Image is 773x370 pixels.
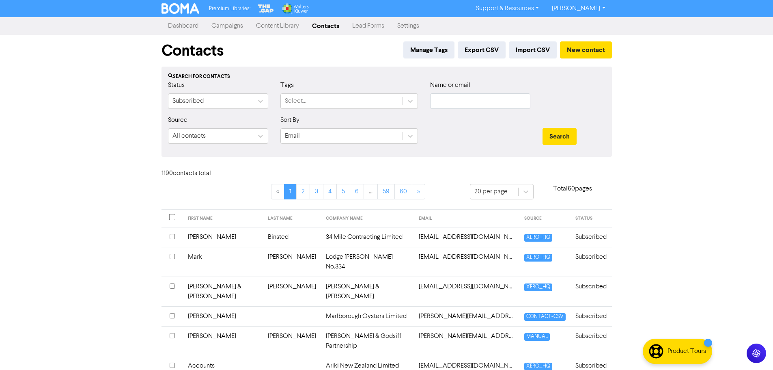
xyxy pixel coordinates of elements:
[321,247,414,277] td: Lodge [PERSON_NAME] No.334
[205,18,250,34] a: Campaigns
[524,283,552,291] span: XERO_HQ
[534,184,612,194] p: Total 60 pages
[183,210,263,227] th: FIRST NAME
[296,184,310,199] a: Page 2
[458,41,506,58] button: Export CSV
[161,3,200,14] img: BOMA Logo
[183,326,263,356] td: [PERSON_NAME]
[263,227,321,247] td: Binsted
[257,3,275,14] img: The Gap
[183,277,263,306] td: [PERSON_NAME] & [PERSON_NAME]
[414,306,519,326] td: aaron@marloysters.co.nz
[346,18,391,34] a: Lead Forms
[414,277,519,306] td: 6orout@gmail.com
[306,18,346,34] a: Contacts
[524,234,552,242] span: XERO_HQ
[391,18,426,34] a: Settings
[263,277,321,306] td: [PERSON_NAME]
[168,115,187,125] label: Source
[519,210,571,227] th: SOURCE
[285,96,306,106] div: Select...
[571,326,612,356] td: Subscribed
[524,333,550,341] span: MANUAL
[403,41,454,58] button: Manage Tags
[263,247,321,277] td: [PERSON_NAME]
[571,277,612,306] td: Subscribed
[161,41,224,60] h1: Contacts
[321,326,414,356] td: [PERSON_NAME] & Godsiff Partnership
[281,3,309,14] img: Wolters Kluwer
[183,306,263,326] td: [PERSON_NAME]
[414,210,519,227] th: EMAIL
[571,306,612,326] td: Subscribed
[321,277,414,306] td: [PERSON_NAME] & [PERSON_NAME]
[394,184,412,199] a: Page 60
[571,247,612,277] td: Subscribed
[509,41,557,58] button: Import CSV
[412,184,425,199] a: »
[469,2,545,15] a: Support & Resources
[321,306,414,326] td: Marlborough Oysters Limited
[172,96,204,106] div: Subscribed
[524,254,552,262] span: XERO_HQ
[571,227,612,247] td: Subscribed
[474,187,508,197] div: 20 per page
[263,326,321,356] td: [PERSON_NAME]
[545,2,612,15] a: [PERSON_NAME]
[280,115,299,125] label: Sort By
[732,331,773,370] iframe: Chat Widget
[168,80,185,90] label: Status
[377,184,395,199] a: Page 59
[310,184,323,199] a: Page 3
[161,170,226,177] h6: 1190 contact s total
[284,184,297,199] a: Page 1 is your current page
[336,184,350,199] a: Page 5
[414,227,519,247] td: 12pbinz@gmail.com
[263,210,321,227] th: LAST NAME
[543,128,577,145] button: Search
[183,227,263,247] td: [PERSON_NAME]
[430,80,470,90] label: Name or email
[321,210,414,227] th: COMPANY NAME
[321,227,414,247] td: 34 Mile Contracting Limited
[414,247,519,277] td: 1973webby@gmail.com
[250,18,306,34] a: Content Library
[161,18,205,34] a: Dashboard
[183,247,263,277] td: Mark
[560,41,612,58] button: New contact
[524,313,566,321] span: CONTACT-CSV
[323,184,337,199] a: Page 4
[414,326,519,356] td: aaron@rainbowstation.co.nz
[280,80,294,90] label: Tags
[350,184,364,199] a: Page 6
[285,131,300,141] div: Email
[168,73,605,80] div: Search for contacts
[209,6,250,11] span: Premium Libraries:
[571,210,612,227] th: STATUS
[172,131,206,141] div: All contacts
